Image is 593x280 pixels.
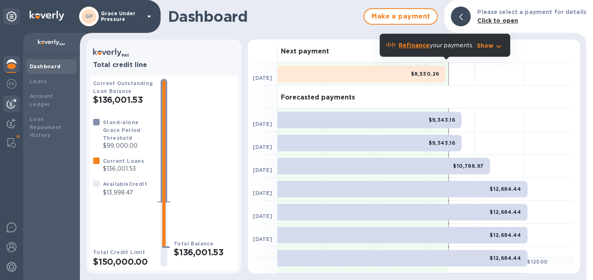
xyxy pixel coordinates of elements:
[103,188,147,197] p: $13,998.47
[490,255,521,261] b: $12,684.44
[101,11,142,22] p: Grace Under Pressure
[93,257,154,267] h2: $150,000.00
[103,158,144,164] b: Current Loans
[103,181,147,187] b: Available Credit
[281,94,355,102] h3: Forecasted payments
[30,11,64,21] img: Logo
[103,141,154,150] p: $99,000.00
[429,140,455,146] b: $9,343.16
[103,164,144,173] p: $136,001.53
[253,75,272,81] b: [DATE]
[93,249,145,255] b: Total Credit Limit
[253,236,272,242] b: [DATE]
[3,8,20,25] div: Unpin categories
[168,8,360,25] h1: Dashboard
[30,63,61,69] b: Dashboard
[93,61,235,69] h3: Total credit line
[490,186,521,192] b: $12,684.44
[399,41,474,50] p: your payments.
[253,190,272,196] b: [DATE]
[490,209,521,215] b: $12,684.44
[7,79,16,89] img: Foreign exchange
[174,241,213,247] b: Total Balance
[371,12,430,21] span: Make a payment
[30,78,47,84] b: Loans
[490,232,521,238] b: $12,684.44
[174,247,235,257] h2: $136,001.53
[93,80,153,94] b: Current Outstanding Loan Balance
[103,119,141,141] b: Stand-alone Grace Period Threshold
[253,213,272,219] b: [DATE]
[399,42,430,49] b: Refinance
[253,144,272,150] b: [DATE]
[477,9,586,15] b: Please select a payment for details
[93,95,154,105] h2: $136,001.53
[453,163,483,169] b: $10,788.97
[477,42,494,50] p: Show
[281,48,329,56] h3: Next payment
[527,259,547,265] b: $ 12500
[477,42,504,50] button: Show
[364,8,438,25] button: Make a payment
[30,116,62,139] b: Loan Repayment History
[253,121,272,127] b: [DATE]
[85,13,93,19] b: GP
[477,17,518,24] b: Click to open
[30,93,53,107] b: Account Ledger
[429,117,455,123] b: $9,343.16
[411,71,439,77] b: $8,530.26
[253,167,272,173] b: [DATE]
